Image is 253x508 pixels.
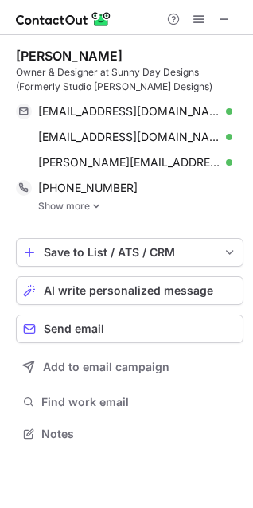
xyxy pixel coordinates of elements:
[16,353,243,381] button: Add to email campaign
[38,130,220,144] span: [EMAIL_ADDRESS][DOMAIN_NAME]
[38,181,138,195] span: [PHONE_NUMBER]
[16,48,123,64] div: [PERSON_NAME]
[16,276,243,305] button: AI write personalized message
[41,395,237,409] span: Find work email
[16,315,243,343] button: Send email
[16,10,111,29] img: ContactOut v5.3.10
[43,361,169,373] span: Add to email campaign
[16,65,243,94] div: Owner & Designer at Sunny Day Designs (Formerly Studio [PERSON_NAME] Designs)
[38,104,220,119] span: [EMAIL_ADDRESS][DOMAIN_NAME]
[44,284,213,297] span: AI write personalized message
[91,201,101,212] img: -
[41,427,237,441] span: Notes
[44,246,216,259] div: Save to List / ATS / CRM
[16,391,243,413] button: Find work email
[16,423,243,445] button: Notes
[38,201,243,212] a: Show more
[16,238,243,267] button: save-profile-one-click
[38,155,220,170] span: [PERSON_NAME][EMAIL_ADDRESS][DOMAIN_NAME]
[44,322,104,335] span: Send email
